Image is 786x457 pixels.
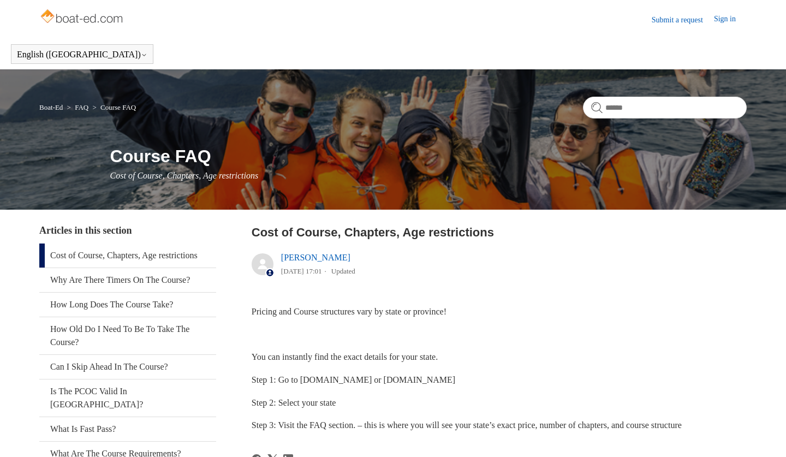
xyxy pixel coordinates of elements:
[39,268,216,292] a: Why Are There Timers On The Course?
[252,223,747,241] h2: Cost of Course, Chapters, Age restrictions
[39,225,132,236] span: Articles in this section
[252,420,682,430] span: Step 3: Visit the FAQ section. – this is where you will see your state’s exact price, number of c...
[17,50,147,60] button: English ([GEOGRAPHIC_DATA])
[39,103,63,111] a: Boat-Ed
[749,420,778,449] div: Live chat
[110,143,747,169] h1: Course FAQ
[90,103,136,111] li: Course FAQ
[65,103,91,111] li: FAQ
[110,171,259,180] span: Cost of Course, Chapters, Age restrictions
[100,103,136,111] a: Course FAQ
[39,355,216,379] a: Can I Skip Ahead In The Course?
[281,253,350,262] a: [PERSON_NAME]
[252,375,455,384] span: Step 1: Go to [DOMAIN_NAME] or [DOMAIN_NAME]
[75,103,88,111] a: FAQ
[252,352,438,361] span: You can instantly find the exact details for your state.
[583,97,747,118] input: Search
[39,317,216,354] a: How Old Do I Need To Be To Take The Course?
[714,13,747,26] a: Sign in
[252,307,446,316] span: Pricing and Course structures vary by state or province!
[39,417,216,441] a: What Is Fast Pass?
[39,244,216,268] a: Cost of Course, Chapters, Age restrictions
[281,267,322,275] time: 2025-04-08T17:01:47Z
[39,103,65,111] li: Boat-Ed
[39,293,216,317] a: How Long Does The Course Take?
[252,398,336,407] span: Step 2: Select your state
[331,267,355,275] li: Updated
[39,379,216,417] a: Is The PCOC Valid In [GEOGRAPHIC_DATA]?
[39,7,126,28] img: Boat-Ed Help Center home page
[652,14,714,26] a: Submit a request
